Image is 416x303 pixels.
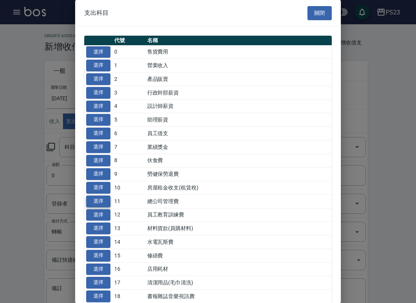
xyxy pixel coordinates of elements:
[145,99,332,113] td: 設計師薪資
[307,6,332,20] button: 關閉
[112,249,145,262] td: 15
[112,154,145,167] td: 8
[145,36,332,46] th: 名稱
[145,222,332,235] td: 材料貨款(員購材料)
[112,140,145,154] td: 7
[145,154,332,167] td: 伙食費
[86,290,110,302] button: 選擇
[145,45,332,59] td: 售貨費用
[145,113,332,127] td: 助理薪資
[145,73,332,86] td: 產品販賣
[112,276,145,290] td: 17
[145,235,332,249] td: 水電瓦斯費
[86,114,110,126] button: 選擇
[112,73,145,86] td: 2
[112,262,145,276] td: 16
[112,208,145,222] td: 12
[145,262,332,276] td: 店用耗材
[112,181,145,195] td: 10
[112,86,145,99] td: 3
[145,59,332,73] td: 營業收入
[112,127,145,140] td: 6
[112,235,145,249] td: 14
[145,181,332,195] td: 房屋租金收支(租賃稅)
[112,167,145,181] td: 9
[86,60,110,71] button: 選擇
[112,194,145,208] td: 11
[86,223,110,234] button: 選擇
[86,46,110,58] button: 選擇
[86,196,110,207] button: 選擇
[86,87,110,99] button: 選擇
[86,168,110,180] button: 選擇
[86,128,110,139] button: 選擇
[86,155,110,167] button: 選擇
[145,194,332,208] td: 總公司管理費
[112,113,145,127] td: 5
[112,59,145,73] td: 1
[86,277,110,289] button: 選擇
[112,36,145,46] th: 代號
[86,250,110,262] button: 選擇
[84,9,109,17] span: 支出科目
[86,141,110,153] button: 選擇
[86,236,110,248] button: 選擇
[112,99,145,113] td: 4
[145,249,332,262] td: 修繕費
[145,276,332,290] td: 清潔用品(毛巾清洗)
[145,127,332,140] td: 員工借支
[112,45,145,59] td: 0
[145,86,332,99] td: 行政幹部薪資
[145,140,332,154] td: 業績獎金
[145,208,332,222] td: 員工教育訓練費
[86,182,110,194] button: 選擇
[86,209,110,221] button: 選擇
[86,101,110,112] button: 選擇
[145,167,332,181] td: 勞健保勞退費
[86,73,110,85] button: 選擇
[86,264,110,275] button: 選擇
[112,222,145,235] td: 13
